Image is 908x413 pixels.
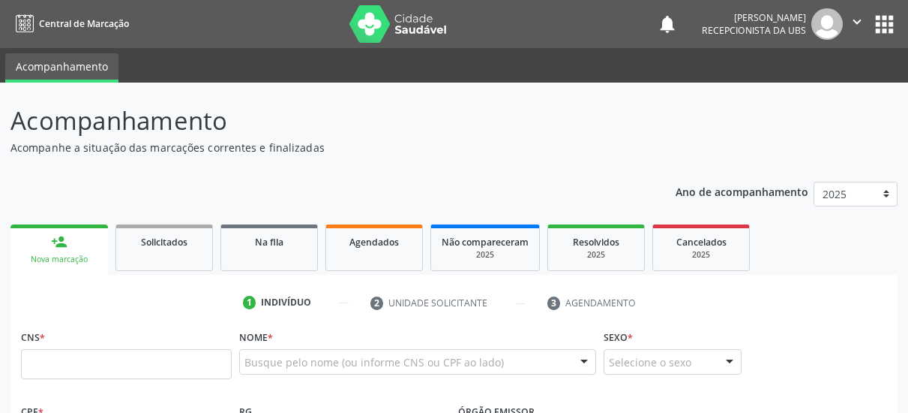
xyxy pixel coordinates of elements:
[664,249,739,261] div: 2025
[243,296,256,309] div: 1
[51,234,67,250] div: person_add
[559,249,634,261] div: 2025
[442,249,529,261] div: 2025
[657,14,678,35] button: notifications
[604,326,633,349] label: Sexo
[21,254,97,265] div: Nova marcação
[843,8,871,40] button: 
[811,8,843,40] img: img
[871,11,898,38] button: apps
[702,11,806,24] div: [PERSON_NAME]
[849,14,865,30] i: 
[10,102,631,140] p: Acompanhamento
[261,296,311,309] div: Indivíduo
[702,24,806,37] span: Recepcionista da UBS
[239,326,273,349] label: Nome
[39,17,129,30] span: Central de Marcação
[255,236,283,249] span: Na fila
[244,354,504,370] span: Busque pelo nome (ou informe CNS ou CPF ao lado)
[10,11,129,36] a: Central de Marcação
[5,53,118,83] a: Acompanhamento
[442,236,529,249] span: Não compareceram
[349,236,399,249] span: Agendados
[10,140,631,155] p: Acompanhe a situação das marcações correntes e finalizadas
[21,326,45,349] label: CNS
[676,182,808,200] p: Ano de acompanhamento
[141,236,187,249] span: Solicitados
[676,236,727,249] span: Cancelados
[573,236,619,249] span: Resolvidos
[609,354,691,370] span: Selecione o sexo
